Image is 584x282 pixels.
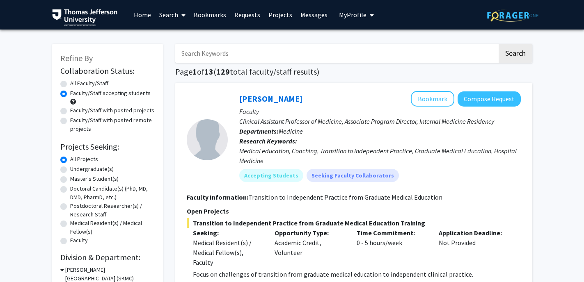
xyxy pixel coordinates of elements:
iframe: Chat [6,245,35,276]
a: Home [130,0,155,29]
span: 129 [216,66,230,77]
h2: Collaboration Status: [60,66,155,76]
p: Faculty [239,107,521,116]
div: Academic Credit, Volunteer [268,228,350,267]
button: Add Timothy Kuchera to Bookmarks [411,91,454,107]
label: All Faculty/Staff [70,79,108,88]
a: Bookmarks [190,0,230,29]
div: Medical education, Coaching, Transition to Independent Practice, Graduate Medical Education, Hosp... [239,146,521,166]
label: Undergraduate(s) [70,165,114,173]
label: All Projects [70,155,98,164]
p: Focus on challenges of transition from graduate medical education to independent clinical practice. [193,269,521,279]
span: Medicine [279,127,303,135]
label: Postdoctoral Researcher(s) / Research Staff [70,202,155,219]
button: Search [499,44,532,63]
b: Departments: [239,127,279,135]
p: Seeking: [193,228,263,238]
mat-chip: Seeking Faculty Collaborators [307,169,399,182]
label: Faculty/Staff with posted remote projects [70,116,155,133]
h1: Page of ( total faculty/staff results) [175,67,532,77]
label: Medical Resident(s) / Medical Fellow(s) [70,219,155,236]
fg-read-more: Transition to Independent Practice from Graduate Medical Education [248,193,442,201]
b: Faculty Information: [187,193,248,201]
p: Opportunity Type: [275,228,344,238]
a: Messages [296,0,332,29]
p: Open Projects [187,206,521,216]
label: Doctoral Candidate(s) (PhD, MD, DMD, PharmD, etc.) [70,184,155,202]
a: Requests [230,0,264,29]
div: Not Provided [433,228,515,267]
p: Time Commitment: [357,228,426,238]
h2: Division & Department: [60,252,155,262]
label: Master's Student(s) [70,175,119,183]
h2: Projects Seeking: [60,142,155,152]
p: Clinical Assistant Professor of Medicine, Associate Program Director, Internal Medicine Residency [239,116,521,126]
img: Thomas Jefferson University Logo [52,9,118,26]
span: 1 [192,66,197,77]
a: Projects [264,0,296,29]
label: Faculty/Staff with posted projects [70,106,154,115]
span: Refine By [60,53,93,63]
div: 0 - 5 hours/week [350,228,433,267]
input: Search Keywords [175,44,497,63]
label: Faculty [70,236,88,245]
label: Faculty/Staff accepting students [70,89,151,98]
button: Compose Request to Timothy Kuchera [458,91,521,107]
span: My Profile [339,11,366,19]
a: [PERSON_NAME] [239,93,302,104]
a: Search [155,0,190,29]
span: Transition to Independent Practice from Graduate Medical Education Training [187,218,521,228]
b: Research Keywords: [239,137,297,145]
img: ForagerOne Logo [487,9,538,22]
div: Medical Resident(s) / Medical Fellow(s), Faculty [193,238,263,267]
p: Application Deadline: [439,228,508,238]
mat-chip: Accepting Students [239,169,303,182]
span: 13 [204,66,213,77]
